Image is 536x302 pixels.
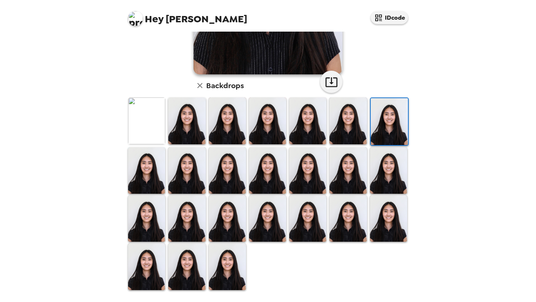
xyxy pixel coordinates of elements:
img: profile pic [128,11,143,26]
span: Hey [145,12,163,26]
h6: Backdrops [206,80,244,91]
span: [PERSON_NAME] [128,7,247,24]
button: IDcode [371,11,408,24]
img: Original [128,97,165,144]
